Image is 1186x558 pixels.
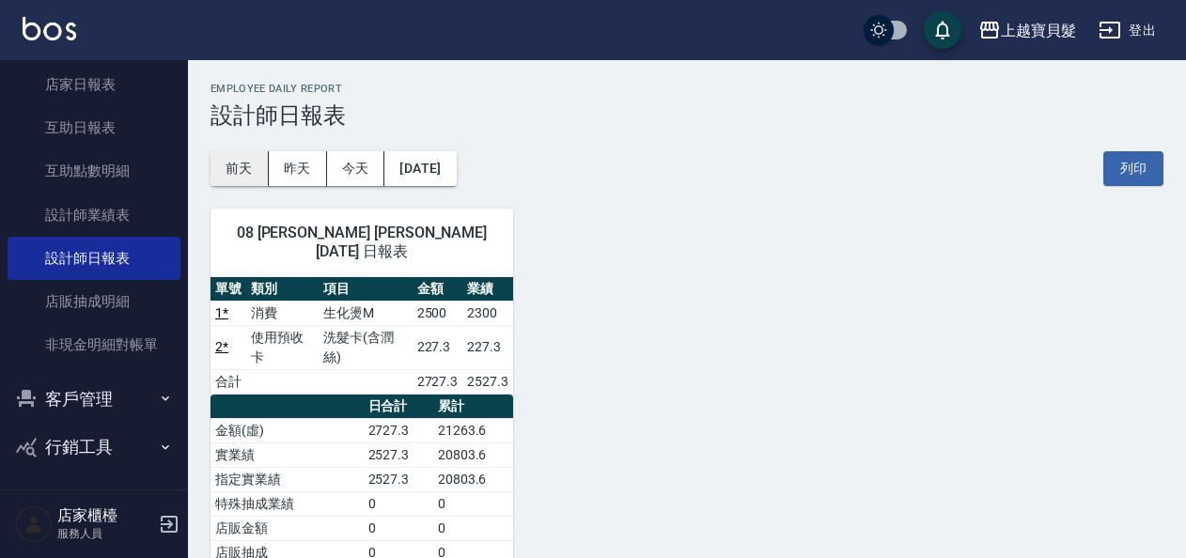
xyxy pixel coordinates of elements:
a: 非現金明細對帳單 [8,323,180,366]
button: 客戶管理 [8,375,180,424]
a: 設計師日報表 [8,237,180,280]
a: 互助日報表 [8,106,180,149]
td: 0 [364,491,433,516]
td: 金額(虛) [211,418,364,442]
a: 店販抽成明細 [8,280,180,323]
th: 日合計 [364,395,433,419]
td: 0 [364,516,433,540]
button: 列印 [1103,151,1163,186]
th: 累計 [433,395,513,419]
td: 實業績 [211,442,364,467]
a: 設計師業績表 [8,194,180,237]
th: 項目 [319,277,413,302]
button: 前天 [211,151,269,186]
th: 金額 [413,277,463,302]
p: 服務人員 [57,525,153,542]
td: 生化燙M [319,301,413,325]
td: 店販金額 [211,516,364,540]
td: 0 [433,491,513,516]
td: 2527.3 [364,442,433,467]
td: 消費 [246,301,319,325]
span: 08 [PERSON_NAME] [PERSON_NAME] [DATE] 日報表 [233,224,491,261]
td: 227.3 [413,325,463,369]
div: 上越寶貝髮 [1001,19,1076,42]
td: 2300 [462,301,513,325]
td: 0 [433,516,513,540]
h5: 店家櫃檯 [57,506,153,525]
td: 21263.6 [433,418,513,442]
table: a dense table [211,277,513,395]
td: 2727.3 [364,418,433,442]
th: 類別 [246,277,319,302]
td: 20803.6 [433,442,513,467]
td: 洗髮卡(含潤絲) [319,325,413,369]
img: Person [15,505,53,543]
td: 2500 [413,301,463,325]
td: 227.3 [462,325,513,369]
h2: Employee Daily Report [211,83,1163,95]
button: save [924,11,961,49]
a: 互助點數明細 [8,149,180,193]
td: 20803.6 [433,467,513,491]
td: 2527.3 [364,467,433,491]
td: 特殊抽成業績 [211,491,364,516]
td: 2727.3 [413,369,463,394]
button: [DATE] [384,151,456,186]
th: 業績 [462,277,513,302]
th: 單號 [211,277,246,302]
button: 今天 [327,151,385,186]
h3: 設計師日報表 [211,102,1163,129]
td: 指定實業績 [211,467,364,491]
td: 使用預收卡 [246,325,319,369]
button: 登出 [1091,13,1163,48]
a: 店家日報表 [8,63,180,106]
button: 行銷工具 [8,423,180,472]
img: Logo [23,17,76,40]
td: 合計 [211,369,246,394]
td: 2527.3 [462,369,513,394]
button: 上越寶貝髮 [971,11,1084,50]
button: 昨天 [269,151,327,186]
